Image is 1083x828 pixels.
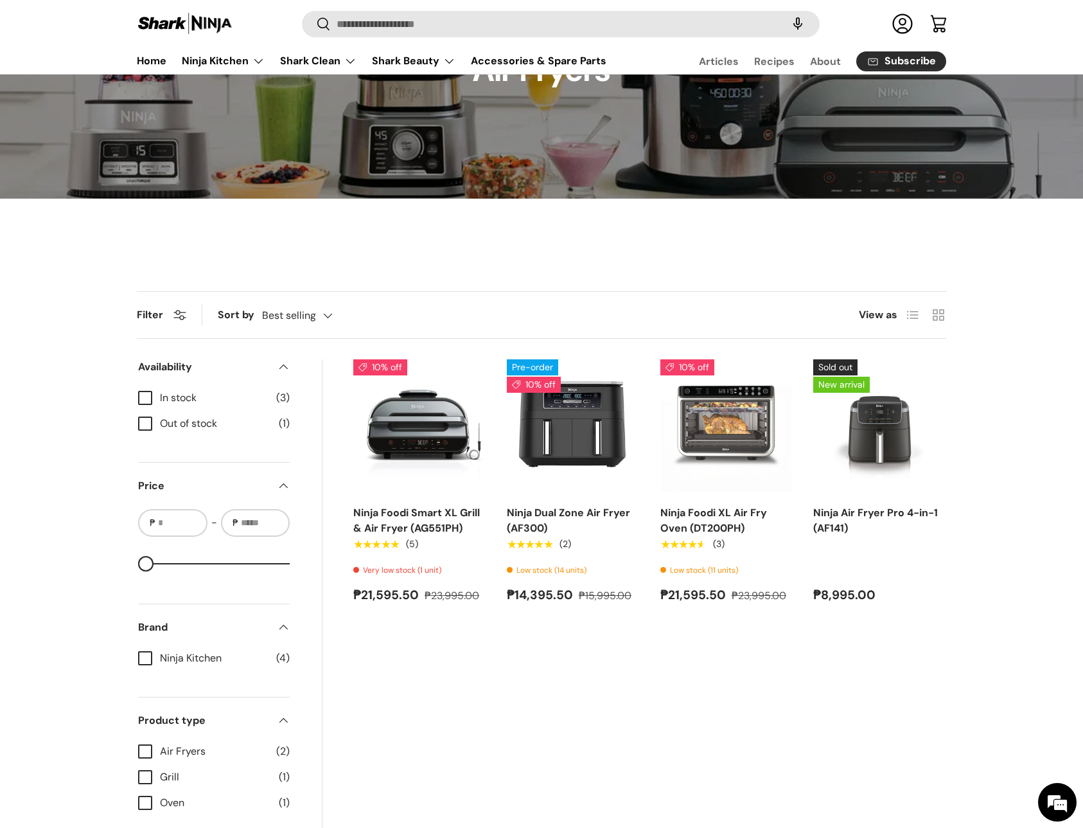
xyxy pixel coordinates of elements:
[364,48,463,74] summary: Shark Beauty
[231,516,240,530] span: ₱
[660,359,793,492] img: ninja-foodi-xl-air-fry-oven-with-sample-food-content-full-view-sharkninja-philippines
[810,49,841,74] a: About
[262,304,358,327] button: Best selling
[507,359,558,375] span: Pre-order
[148,516,157,530] span: ₱
[276,651,290,666] span: (4)
[856,51,946,71] a: Subscribe
[137,308,163,321] span: Filter
[660,359,793,492] a: Ninja Foodi XL Air Fry Oven (DT200PH)
[160,416,271,431] span: Out of stock
[507,506,630,535] a: Ninja Dual Zone Air Fryer (AF300)
[279,795,290,811] span: (1)
[137,12,233,37] img: Shark Ninja Philippines
[138,713,269,728] span: Product type
[660,506,767,535] a: Ninja Foodi XL Air Fry Oven (DT200PH)
[262,309,316,321] span: Best selling
[138,697,290,744] summary: Product type
[138,604,290,651] summary: Brand
[160,390,269,406] span: In stock
[668,48,946,74] nav: Secondary
[353,359,407,375] span: 10% off
[699,49,739,74] a: Articles
[885,57,936,67] span: Subscribe
[353,359,486,492] a: Ninja Foodi Smart XL Grill & Air Fryer (AG551PH)
[160,651,269,666] span: Ninja Kitchen
[813,359,858,375] span: Sold out
[859,307,897,323] span: View as
[211,515,217,530] span: -
[353,506,480,535] a: Ninja Foodi Smart XL Grill & Air Fryer (AG551PH)
[507,377,561,393] span: 10% off
[813,359,946,492] img: https://sharkninja.com.ph/products/ninja-air-fryer-pro-4-in-1-af141
[279,416,290,431] span: (1)
[276,390,290,406] span: (3)
[137,308,186,321] button: Filter
[813,359,946,492] a: Ninja Air Fryer Pro 4-in-1 (AF141)
[160,744,269,759] span: Air Fryers
[813,506,938,535] a: Ninja Air Fryer Pro 4-in-1 (AF141)
[137,48,166,73] a: Home
[160,795,271,811] span: Oven
[471,48,606,73] a: Accessories & Spare Parts
[174,48,272,74] summary: Ninja Kitchen
[138,359,269,375] span: Availability
[777,10,818,39] speech-search-button: Search by voice
[160,770,271,785] span: Grill
[473,50,610,90] h1: Air Fryers
[813,377,870,393] span: New arrival
[660,359,714,375] span: 10% off
[138,620,269,635] span: Brand
[276,744,290,759] span: (2)
[138,344,290,390] summary: Availability
[754,49,795,74] a: Recipes
[138,478,269,494] span: Price
[279,770,290,785] span: (1)
[218,307,262,323] label: Sort by
[272,48,364,74] summary: Shark Clean
[137,48,606,74] nav: Primary
[138,463,290,509] summary: Price
[507,359,640,492] a: Ninja Dual Zone Air Fryer (AF300)
[353,359,486,492] img: ninja-foodi-smart-xl-grill-and-air-fryer-full-view-shark-ninja-philippines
